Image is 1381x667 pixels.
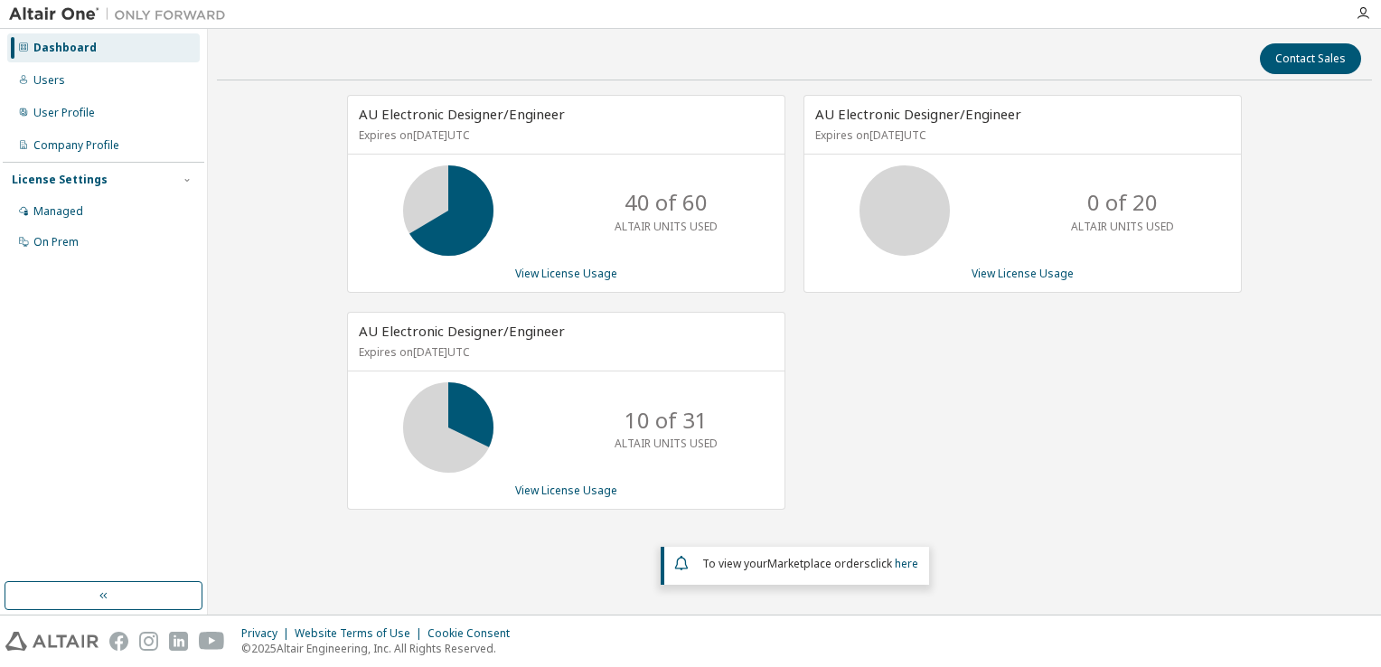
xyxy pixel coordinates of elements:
div: Dashboard [33,41,97,55]
a: View License Usage [515,483,617,498]
p: © 2025 Altair Engineering, Inc. All Rights Reserved. [241,641,521,656]
img: facebook.svg [109,632,128,651]
span: AU Electronic Designer/Engineer [359,322,565,340]
div: On Prem [33,235,79,249]
span: AU Electronic Designer/Engineer [359,105,565,123]
em: Marketplace orders [767,556,870,571]
img: altair_logo.svg [5,632,99,651]
img: youtube.svg [199,632,225,651]
a: View License Usage [972,266,1074,281]
span: AU Electronic Designer/Engineer [815,105,1021,123]
a: here [895,556,918,571]
div: Privacy [241,626,295,641]
div: Company Profile [33,138,119,153]
img: instagram.svg [139,632,158,651]
div: License Settings [12,173,108,187]
div: Cookie Consent [427,626,521,641]
span: To view your click [702,556,918,571]
img: Altair One [9,5,235,23]
p: Expires on [DATE] UTC [359,344,769,360]
div: User Profile [33,106,95,120]
div: Users [33,73,65,88]
div: Managed [33,204,83,219]
p: Expires on [DATE] UTC [815,127,1226,143]
p: ALTAIR UNITS USED [1071,219,1174,234]
p: ALTAIR UNITS USED [615,436,718,451]
p: 10 of 31 [625,405,708,436]
p: ALTAIR UNITS USED [615,219,718,234]
p: 40 of 60 [625,187,708,218]
img: linkedin.svg [169,632,188,651]
p: 0 of 20 [1087,187,1158,218]
div: Website Terms of Use [295,626,427,641]
p: Expires on [DATE] UTC [359,127,769,143]
a: View License Usage [515,266,617,281]
button: Contact Sales [1260,43,1361,74]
